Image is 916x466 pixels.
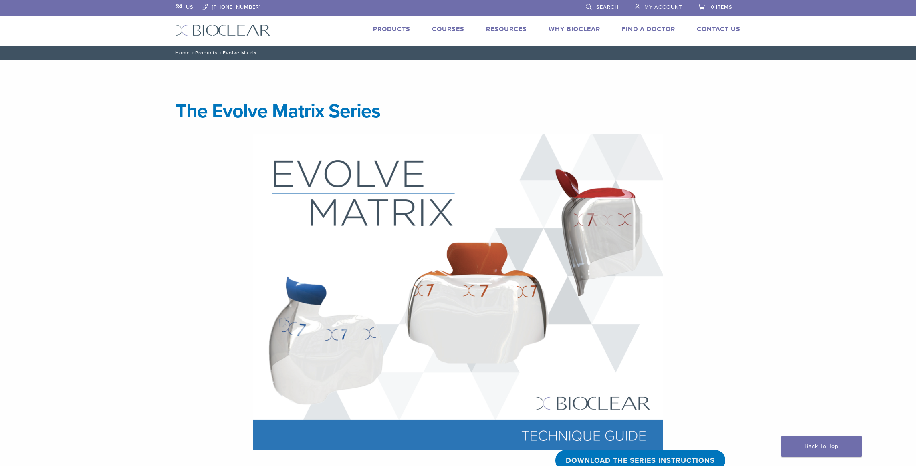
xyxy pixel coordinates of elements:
[190,51,195,55] span: /
[169,46,747,60] nav: Evolve Matrix
[781,436,862,457] a: Back To Top
[176,24,270,36] img: Bioclear
[486,25,527,33] a: Resources
[218,51,223,55] span: /
[697,25,740,33] a: Contact Us
[711,4,732,10] span: 0 items
[176,102,740,121] h1: The Evolve Matrix Series
[644,4,682,10] span: My Account
[549,25,600,33] a: Why Bioclear
[432,25,464,33] a: Courses
[173,50,190,56] a: Home
[596,4,619,10] span: Search
[373,25,410,33] a: Products
[622,25,675,33] a: Find A Doctor
[195,50,218,56] a: Products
